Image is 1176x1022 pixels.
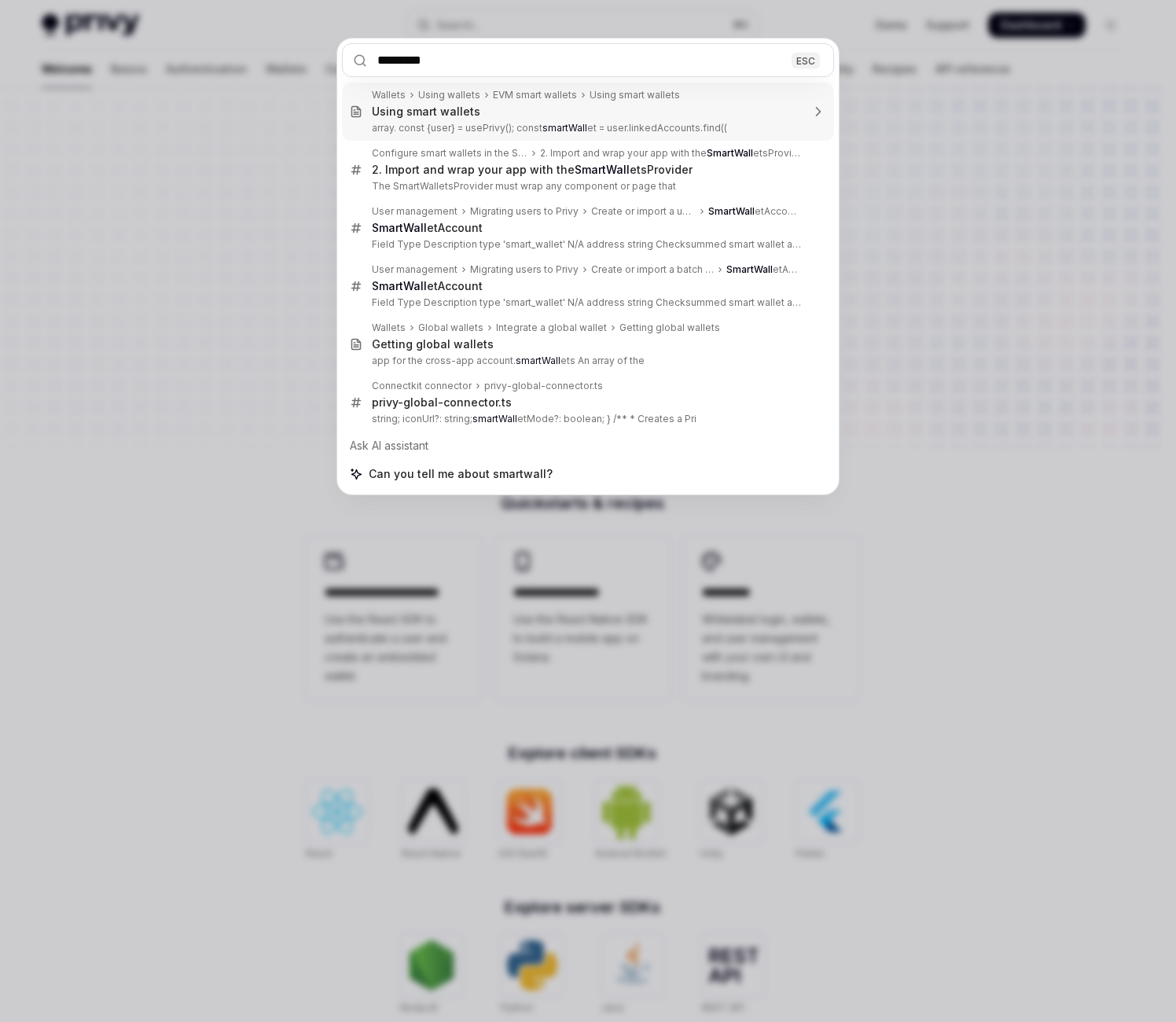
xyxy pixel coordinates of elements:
[372,105,480,119] div: Using smart wallets
[372,355,801,367] p: app for the cross-app account. ets An array of the
[372,380,472,392] div: Connectkit connector
[372,279,483,293] div: etAccount
[369,466,553,482] span: Can you tell me about smartwall?
[575,163,630,176] b: SmartWall
[372,263,458,276] div: User management
[372,163,693,177] div: 2. Import and wrap your app with the etsProvider
[372,221,427,234] b: SmartWall
[418,322,483,334] div: Global wallets
[372,322,406,334] div: Wallets
[342,432,834,460] div: Ask AI assistant
[372,279,427,292] b: SmartWall
[590,89,680,101] div: Using smart wallets
[418,89,480,101] div: Using wallets
[708,205,755,217] b: SmartWall
[493,89,577,101] div: EVM smart wallets
[619,322,720,334] div: Getting global wallets
[372,413,801,425] p: string; iconUrl?: string; etMode?: boolean; } /** * Creates a Pri
[372,337,494,351] div: Getting global wallets
[372,89,406,101] div: Wallets
[472,413,517,425] b: smartWall
[372,296,801,309] p: Field Type Description type 'smart_wallet' N/A address string Checksummed smart wallet address. sma
[484,380,603,392] div: privy-global-connector.ts
[372,238,801,251] p: Field Type Description type 'smart_wallet' N/A address string Checksummed smart wallet address. sma
[372,221,483,235] div: etAccount
[708,205,801,218] div: etAccount
[516,355,560,366] b: smartWall
[372,122,801,134] p: array. const {user} = usePrivy(); const et = user.linkedAccounts.find((
[591,205,696,218] div: Create or import a user
[726,263,773,275] b: SmartWall
[372,147,527,160] div: Configure smart wallets in the SDK
[470,205,579,218] div: Migrating users to Privy
[792,52,820,68] div: ESC
[496,322,607,334] div: Integrate a global wallet
[542,122,587,134] b: smartWall
[372,395,512,410] div: privy-global-connector.ts
[372,180,801,193] p: The SmartWalletsProvider must wrap any component or page that
[591,263,714,276] div: Create or import a batch of users
[540,147,801,160] div: 2. Import and wrap your app with the etsProvider
[470,263,579,276] div: Migrating users to Privy
[372,205,458,218] div: User management
[726,263,801,276] div: etAccount
[707,147,753,159] b: SmartWall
